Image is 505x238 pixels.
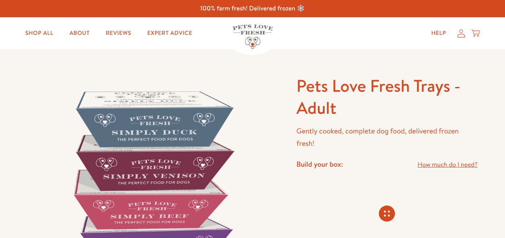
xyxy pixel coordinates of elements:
h4: Build your box: [296,159,343,169]
p: Gently cooked, complete dog food, delivered frozen fresh! [296,125,478,149]
a: Help [425,25,452,41]
a: How much do I need? [417,159,477,170]
a: Shop All [19,25,60,41]
svg: Connecting store [379,206,395,222]
a: About [63,25,96,41]
h1: Pets Love Fresh Trays - Adult [296,75,478,119]
a: Reviews [99,25,137,41]
a: Expert Advice [141,25,199,41]
img: Pets Love Fresh [233,24,273,49]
